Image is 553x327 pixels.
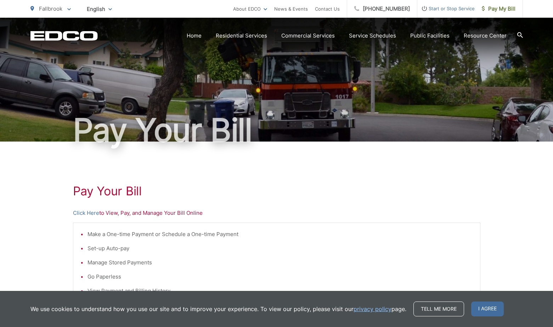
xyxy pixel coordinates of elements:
[81,3,117,15] span: English
[315,5,340,13] a: Contact Us
[88,244,473,253] li: Set-up Auto-pay
[30,305,406,313] p: We use cookies to understand how you use our site and to improve your experience. To view our pol...
[464,31,507,40] a: Resource Center
[73,184,480,198] h1: Pay Your Bill
[482,5,515,13] span: Pay My Bill
[216,31,267,40] a: Residential Services
[88,230,473,239] li: Make a One-time Payment or Schedule a One-time Payment
[410,31,450,40] a: Public Facilities
[88,272,473,281] li: Go Paperless
[39,5,62,12] span: Fallbrook
[30,113,523,148] h1: Pay Your Bill
[73,209,99,217] a: Click Here
[30,31,98,41] a: EDCD logo. Return to the homepage.
[354,305,391,313] a: privacy policy
[187,31,202,40] a: Home
[88,258,473,267] li: Manage Stored Payments
[471,302,504,316] span: I agree
[413,302,464,316] a: Tell me more
[88,287,473,295] li: View Payment and Billing History
[73,209,480,217] p: to View, Pay, and Manage Your Bill Online
[233,5,267,13] a: About EDCO
[281,31,335,40] a: Commercial Services
[349,31,396,40] a: Service Schedules
[274,5,308,13] a: News & Events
